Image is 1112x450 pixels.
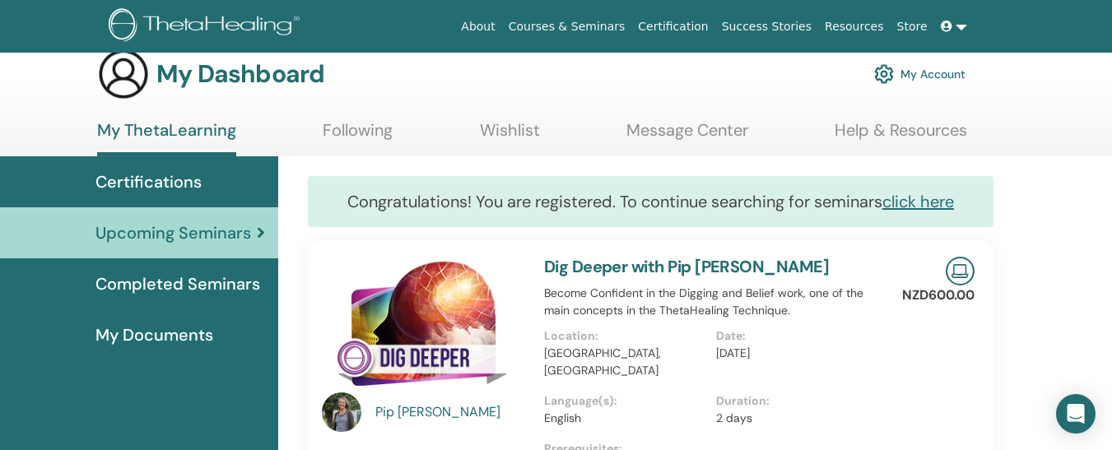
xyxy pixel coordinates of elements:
a: My ThetaLearning [97,120,236,156]
span: My Documents [95,322,213,347]
p: English [544,410,707,427]
span: Completed Seminars [95,271,260,296]
a: Pip [PERSON_NAME] [375,402,528,422]
a: click here [882,191,954,212]
a: My Account [874,56,965,92]
p: Become Confident in the Digging and Belief work, one of the main concepts in the ThetaHealing Tec... [544,285,889,319]
a: Resources [818,12,891,42]
p: Date : [716,327,879,345]
p: Duration : [716,392,879,410]
p: [GEOGRAPHIC_DATA], [GEOGRAPHIC_DATA] [544,345,707,379]
p: NZD600.00 [902,285,975,305]
a: Message Center [626,120,748,152]
a: Store [891,12,934,42]
a: Dig Deeper with Pip [PERSON_NAME] [544,256,829,277]
img: Dig Deeper [322,257,524,397]
p: [DATE] [716,345,879,362]
a: Success Stories [715,12,818,42]
img: default.jpg [322,392,361,432]
p: 2 days [716,410,879,427]
a: Following [323,120,393,152]
img: logo.png [109,8,305,45]
div: Congratulations! You are registered. To continue searching for seminars [308,176,993,227]
div: Open Intercom Messenger [1056,394,1096,434]
a: Courses & Seminars [502,12,632,42]
img: cog.svg [874,60,894,88]
a: Certification [631,12,714,42]
span: Certifications [95,169,202,194]
p: Language(s) : [544,392,707,410]
a: Wishlist [480,120,540,152]
img: Live Online Seminar [946,257,975,285]
span: Upcoming Seminars [95,220,251,245]
p: Location : [544,327,707,345]
a: About [454,12,501,42]
h3: My Dashboard [156,59,324,89]
img: generic-user-icon.jpg [97,48,150,100]
a: Help & Resources [835,120,967,152]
